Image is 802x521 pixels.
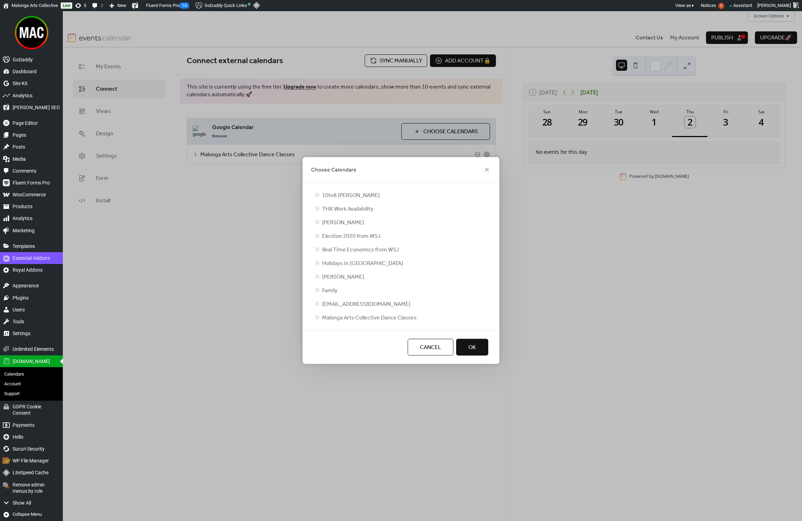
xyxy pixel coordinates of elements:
[322,246,399,254] span: Real Time Economics from WSJ
[322,314,417,322] span: Malonga Arts Collective Dance Classes
[322,259,403,268] span: Holidays in [GEOGRAPHIC_DATA]
[322,300,410,309] span: [EMAIL_ADDRESS][DOMAIN_NAME]
[322,191,380,200] span: 10to8 [PERSON_NAME]
[420,343,441,352] span: Cancel
[322,287,337,295] span: Family
[456,339,488,356] button: OK
[408,339,453,356] button: Cancel
[322,219,364,227] span: [PERSON_NAME]
[322,205,373,213] span: THX Work Availability
[322,232,380,241] span: Election 2020 from WSJ
[468,343,476,352] span: OK
[311,166,356,174] span: Choose Calendars
[322,273,364,281] span: [PERSON_NAME]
